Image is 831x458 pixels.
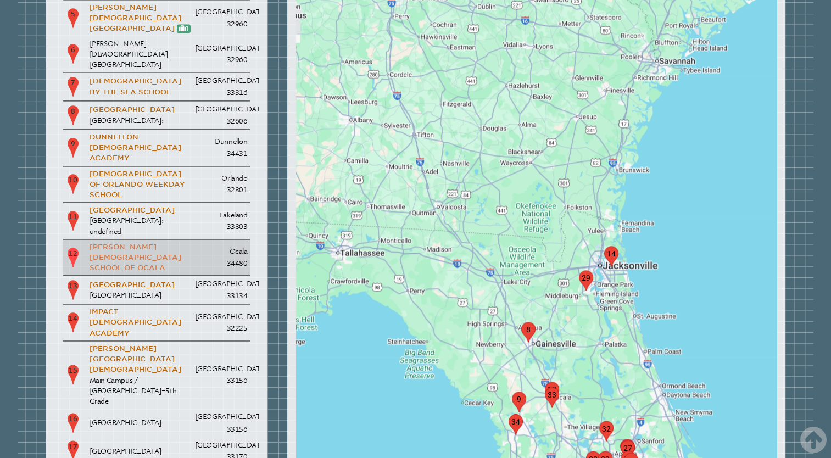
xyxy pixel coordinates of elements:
[579,270,593,291] div: marker29
[90,445,191,456] p: [GEOGRAPHIC_DATA]
[65,104,81,126] p: 8
[90,344,181,373] a: [PERSON_NAME][GEOGRAPHIC_DATA][DEMOGRAPHIC_DATA]
[90,3,181,32] a: [PERSON_NAME][DEMOGRAPHIC_DATA][GEOGRAPHIC_DATA]
[545,382,559,402] div: marker12
[195,75,248,98] p: [GEOGRAPHIC_DATA] 33316
[195,278,248,301] p: [GEOGRAPHIC_DATA] 33134
[90,375,191,407] p: Main Campus / [GEOGRAPHIC_DATA]–5th Grade
[195,103,248,127] p: [GEOGRAPHIC_DATA] 32606
[90,105,175,114] a: [GEOGRAPHIC_DATA]
[65,412,81,434] p: 16
[195,311,248,334] p: [GEOGRAPHIC_DATA] 32225
[195,6,248,30] p: [GEOGRAPHIC_DATA] 32960
[90,38,191,70] p: [PERSON_NAME][DEMOGRAPHIC_DATA][GEOGRAPHIC_DATA]
[195,411,248,434] p: [GEOGRAPHIC_DATA] 33156
[90,290,191,300] p: [GEOGRAPHIC_DATA]
[545,387,559,407] div: marker33
[90,215,191,236] p: [GEOGRAPHIC_DATA]: undefined
[599,421,614,441] div: marker32
[90,281,175,289] a: [GEOGRAPHIC_DATA]
[512,392,526,412] div: marker9
[65,7,81,29] p: 5
[65,247,81,269] p: 12
[90,206,175,214] a: [GEOGRAPHIC_DATA]
[195,209,248,233] p: Lakeland 33803
[195,136,248,159] p: Dunnellon 34431
[509,414,523,434] div: marker34
[65,279,81,301] p: 13
[521,322,536,342] div: marker8
[90,115,191,126] p: [GEOGRAPHIC_DATA]:
[90,170,185,199] a: [DEMOGRAPHIC_DATA] of Orlando Weekday School
[65,43,81,65] p: 6
[195,172,248,196] p: Orlando 32801
[65,210,81,232] p: 11
[90,417,191,428] p: [GEOGRAPHIC_DATA]
[65,173,81,195] p: 10
[179,24,188,32] a: 1
[90,77,181,96] a: [DEMOGRAPHIC_DATA] By the Sea School
[90,243,181,272] a: [PERSON_NAME][DEMOGRAPHIC_DATA] School of Ocala
[195,42,248,66] p: [GEOGRAPHIC_DATA] 32960
[90,133,181,162] a: Dunnellon [DEMOGRAPHIC_DATA] Academy
[195,245,248,269] p: Ocala 34480
[195,363,248,387] p: [GEOGRAPHIC_DATA] 33156
[65,137,81,159] p: 9
[65,364,81,386] p: 15
[65,311,81,333] p: 14
[604,246,618,266] div: marker14
[90,308,181,337] a: Impact [DEMOGRAPHIC_DATA] Academy
[65,76,81,98] p: 7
